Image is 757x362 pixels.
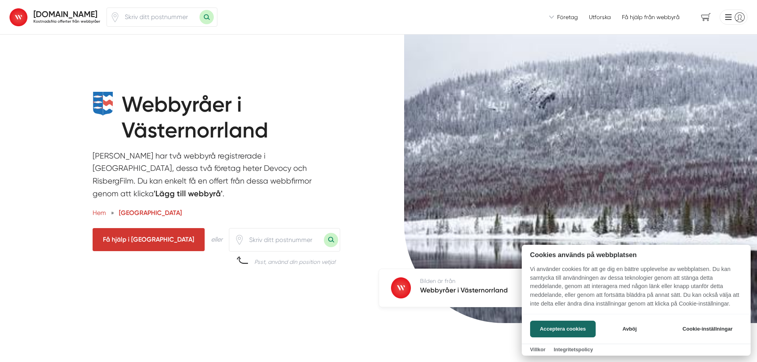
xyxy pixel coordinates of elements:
[598,321,661,337] button: Avböj
[522,251,751,259] h2: Cookies används på webbplatsen
[522,265,751,314] p: Vi använder cookies för att ge dig en bättre upplevelse av webbplatsen. Du kan samtycka till anvä...
[530,347,546,352] a: Villkor
[554,347,593,352] a: Integritetspolicy
[530,321,596,337] button: Acceptera cookies
[673,321,742,337] button: Cookie-inställningar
